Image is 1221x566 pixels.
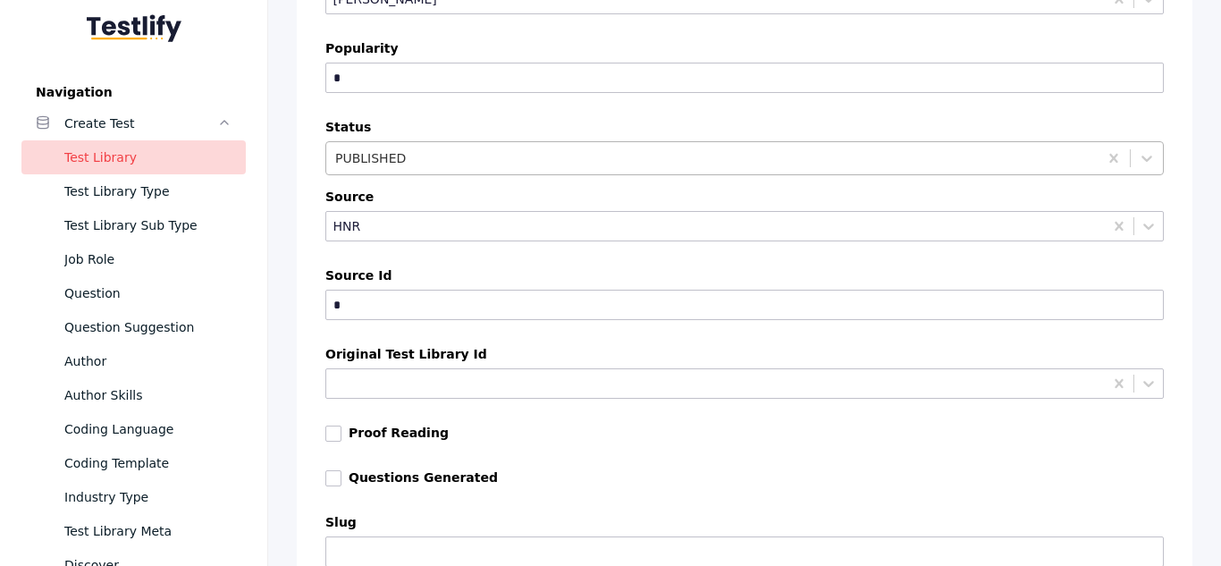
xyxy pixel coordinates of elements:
label: Source [325,190,1164,204]
label: Proof Reading [349,426,449,440]
a: Test Library Type [21,174,246,208]
a: Question Suggestion [21,310,246,344]
label: Original Test Library Id [325,347,1164,361]
a: Author [21,344,246,378]
a: Question [21,276,246,310]
a: Industry Type [21,480,246,514]
div: Job Role [64,249,232,270]
div: Test Library Type [64,181,232,202]
a: Test Library [21,140,246,174]
a: Test Library Sub Type [21,208,246,242]
label: Popularity [325,41,1164,55]
div: Question [64,283,232,304]
a: Test Library Meta [21,514,246,548]
label: Source Id [325,268,1164,283]
div: Test Library Meta [64,520,232,542]
label: Navigation [21,85,246,99]
a: Coding Language [21,412,246,446]
label: Slug [325,515,1164,529]
label: Questions Generated [349,470,498,485]
label: Status [325,120,1164,134]
div: Coding Language [64,418,232,440]
div: Coding Template [64,452,232,474]
div: Create Test [64,113,217,134]
div: Author [64,351,232,372]
a: Job Role [21,242,246,276]
div: Test Library Sub Type [64,215,232,236]
img: Testlify - Backoffice [87,14,181,42]
a: Coding Template [21,446,246,480]
div: Author Skills [64,384,232,406]
div: Test Library [64,147,232,168]
div: Question Suggestion [64,317,232,338]
a: Author Skills [21,378,246,412]
div: Industry Type [64,486,232,508]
